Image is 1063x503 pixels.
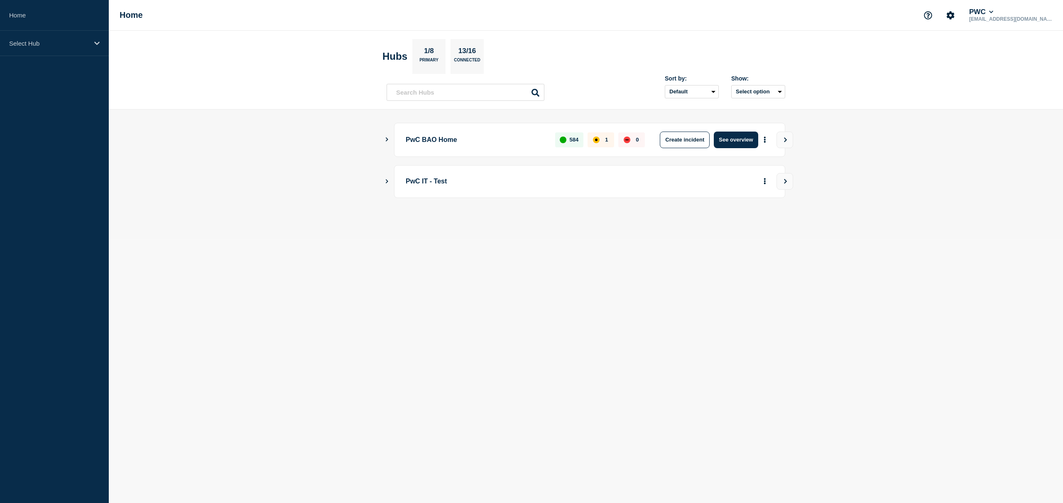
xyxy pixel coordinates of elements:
button: Show Connected Hubs [385,137,389,143]
p: 13/16 [455,47,479,58]
select: Sort by [665,85,719,98]
p: Select Hub [9,40,89,47]
h2: Hubs [382,51,407,62]
button: View [776,173,793,190]
div: affected [593,137,600,143]
p: PwC IT - Test [406,174,635,189]
button: Create incident [660,132,710,148]
input: Search Hubs [387,84,544,101]
button: View [776,132,793,148]
p: Connected [454,58,480,66]
button: Account settings [942,7,959,24]
button: More actions [759,174,770,189]
button: Support [919,7,937,24]
p: 1 [605,137,608,143]
p: [EMAIL_ADDRESS][DOMAIN_NAME] [967,16,1054,22]
div: Sort by: [665,75,719,82]
div: up [560,137,566,143]
p: 1/8 [421,47,437,58]
p: 584 [570,137,579,143]
div: down [624,137,630,143]
p: 0 [636,137,639,143]
p: PwC BAO Home [406,132,546,148]
h1: Home [120,10,143,20]
button: Show Connected Hubs [385,178,389,185]
button: See overview [714,132,758,148]
button: PWC [967,8,995,16]
p: Primary [419,58,438,66]
div: Show: [731,75,785,82]
button: More actions [759,132,770,147]
button: Select option [731,85,785,98]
